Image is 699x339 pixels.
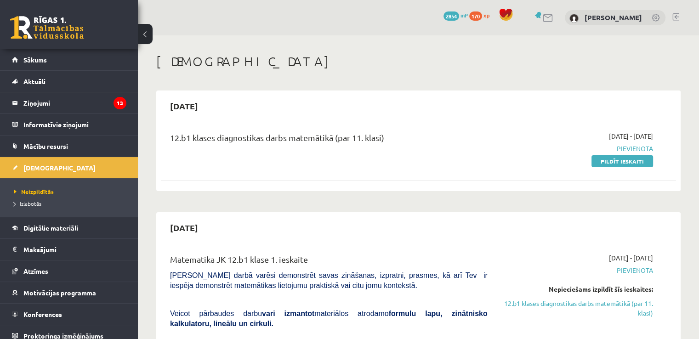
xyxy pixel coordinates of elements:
a: Maksājumi [12,239,126,260]
h2: [DATE] [161,95,207,117]
a: 170 xp [469,11,494,19]
img: Ričards Alsters [569,14,579,23]
span: 2854 [443,11,459,21]
span: Digitālie materiāli [23,224,78,232]
a: 12.b1 klases diagnostikas darbs matemātikā (par 11. klasi) [501,299,653,318]
a: Izlabotās [14,199,129,208]
span: 170 [469,11,482,21]
a: Aktuāli [12,71,126,92]
span: Neizpildītās [14,188,54,195]
span: Motivācijas programma [23,288,96,297]
a: Informatīvie ziņojumi [12,114,126,135]
div: Matemātika JK 12.b1 klase 1. ieskaite [170,253,488,270]
a: Pildīt ieskaiti [591,155,653,167]
a: [DEMOGRAPHIC_DATA] [12,157,126,178]
span: [PERSON_NAME] darbā varēsi demonstrēt savas zināšanas, izpratni, prasmes, kā arī Tev ir iespēja d... [170,271,488,289]
b: vari izmantot [262,310,314,317]
span: Pievienota [501,266,653,275]
span: [DEMOGRAPHIC_DATA] [23,164,96,172]
span: Atzīmes [23,267,48,275]
h1: [DEMOGRAPHIC_DATA] [156,54,681,69]
legend: Ziņojumi [23,92,126,113]
div: 12.b1 klases diagnostikas darbs matemātikā (par 11. klasi) [170,131,488,148]
i: 13 [114,97,126,109]
span: Aktuāli [23,77,45,85]
span: Pievienota [501,144,653,153]
a: Konferences [12,304,126,325]
span: Izlabotās [14,200,41,207]
legend: Maksājumi [23,239,126,260]
a: Ziņojumi13 [12,92,126,113]
a: 2854 mP [443,11,468,19]
span: Mācību resursi [23,142,68,150]
span: [DATE] - [DATE] [609,253,653,263]
a: Sākums [12,49,126,70]
a: Rīgas 1. Tālmācības vidusskola [10,16,84,39]
div: Nepieciešams izpildīt šīs ieskaites: [501,284,653,294]
a: Digitālie materiāli [12,217,126,238]
h2: [DATE] [161,217,207,238]
b: formulu lapu, zinātnisko kalkulatoru, lineālu un cirkuli. [170,310,488,328]
legend: Informatīvie ziņojumi [23,114,126,135]
a: Motivācijas programma [12,282,126,303]
a: Neizpildītās [14,187,129,196]
a: Mācību resursi [12,136,126,157]
span: [DATE] - [DATE] [609,131,653,141]
span: Veicot pārbaudes darbu materiālos atrodamo [170,310,488,328]
span: Sākums [23,56,47,64]
a: Atzīmes [12,260,126,282]
span: xp [483,11,489,19]
span: mP [460,11,468,19]
a: [PERSON_NAME] [585,13,642,22]
span: Konferences [23,310,62,318]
